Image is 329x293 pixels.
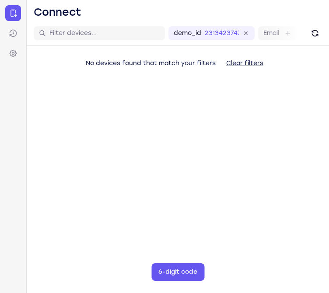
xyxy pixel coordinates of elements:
[86,59,217,67] span: No devices found that match your filters.
[308,26,322,40] button: Refresh
[263,29,279,38] label: Email
[34,5,81,19] h1: Connect
[174,29,201,38] label: demo_id
[151,263,204,281] button: 6-digit code
[5,25,21,41] a: Sessions
[5,5,21,21] a: Connect
[5,45,21,61] a: Settings
[219,55,270,72] button: Clear filters
[49,29,160,38] input: Filter devices...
